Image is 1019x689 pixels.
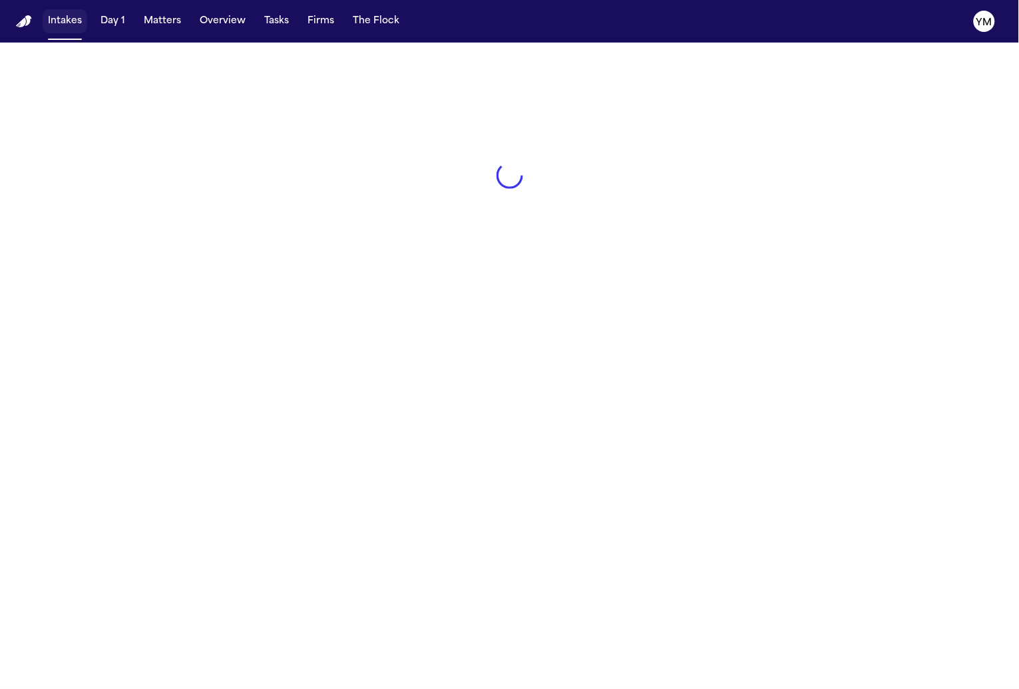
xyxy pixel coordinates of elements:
button: The Flock [347,9,405,33]
button: Day 1 [95,9,130,33]
button: Intakes [43,9,87,33]
button: Overview [194,9,251,33]
a: Home [16,15,32,28]
button: Firms [302,9,339,33]
img: Finch Logo [16,15,32,28]
button: Tasks [259,9,294,33]
button: Matters [138,9,186,33]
